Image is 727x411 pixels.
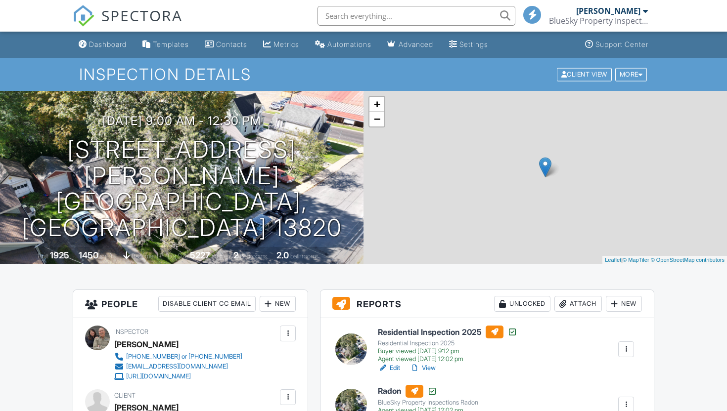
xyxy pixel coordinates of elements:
span: Built [38,252,48,260]
a: Support Center [581,36,652,54]
div: 1925 [50,250,69,260]
a: Dashboard [75,36,131,54]
div: | [602,256,727,264]
h3: Reports [320,290,654,318]
span: Client [114,392,136,399]
a: Residential Inspection 2025 Residential Inspection 2025 Buyer viewed [DATE] 9:12 pm Agent viewed ... [378,326,517,363]
div: Residential Inspection 2025 [378,339,517,347]
input: Search everything... [318,6,515,26]
span: SPECTORA [101,5,182,26]
div: [EMAIL_ADDRESS][DOMAIN_NAME] [126,363,228,370]
div: New [606,296,642,312]
div: [PHONE_NUMBER] or [PHONE_NUMBER] [126,353,242,361]
div: 2 [233,250,238,260]
a: Zoom in [369,97,384,112]
a: © MapTiler [623,257,649,263]
div: More [615,68,647,81]
div: [PERSON_NAME] [576,6,640,16]
div: Disable Client CC Email [158,296,256,312]
div: Unlocked [494,296,550,312]
div: [PERSON_NAME] [114,337,179,352]
div: Templates [153,40,189,48]
span: Inspector [114,328,148,335]
h3: People [73,290,308,318]
a: Advanced [383,36,437,54]
div: 5227 [190,250,210,260]
a: Metrics [259,36,303,54]
a: Edit [378,363,400,373]
span: bathrooms [290,252,318,260]
span: basement [132,252,158,260]
h6: Radon [378,385,478,398]
a: [PHONE_NUMBER] or [PHONE_NUMBER] [114,352,242,362]
div: 2.0 [276,250,289,260]
div: BlueSky Property Inspections [549,16,648,26]
div: BlueSky Property Inspections Radon [378,399,478,407]
a: Leaflet [605,257,621,263]
a: Automations (Basic) [311,36,375,54]
a: Templates [138,36,193,54]
a: Contacts [201,36,251,54]
h3: [DATE] 9:00 am - 12:30 pm [102,114,261,127]
span: sq.ft. [212,252,224,260]
img: The Best Home Inspection Software - Spectora [73,5,94,27]
div: Automations [327,40,371,48]
div: Buyer viewed [DATE] 9:12 pm [378,347,517,355]
span: sq. ft. [100,252,114,260]
div: Agent viewed [DATE] 12:02 pm [378,355,517,363]
div: Client View [557,68,612,81]
a: Settings [445,36,492,54]
a: [EMAIL_ADDRESS][DOMAIN_NAME] [114,362,242,371]
div: Contacts [216,40,247,48]
a: Zoom out [369,112,384,126]
span: Lot Size [168,252,188,260]
a: [URL][DOMAIN_NAME] [114,371,242,381]
h6: Residential Inspection 2025 [378,326,517,338]
div: 1450 [79,250,98,260]
div: Dashboard [89,40,127,48]
a: SPECTORA [73,13,182,34]
div: Support Center [595,40,648,48]
div: Settings [459,40,488,48]
a: View [410,363,436,373]
a: © OpenStreetMap contributors [651,257,725,263]
span: bedrooms [240,252,267,260]
div: Advanced [399,40,433,48]
div: Metrics [273,40,299,48]
div: Attach [554,296,602,312]
a: Client View [556,70,614,78]
div: [URL][DOMAIN_NAME] [126,372,191,380]
h1: Inspection Details [79,66,648,83]
div: New [260,296,296,312]
h1: [STREET_ADDRESS][PERSON_NAME] [GEOGRAPHIC_DATA], [GEOGRAPHIC_DATA] 13820 [16,137,348,241]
